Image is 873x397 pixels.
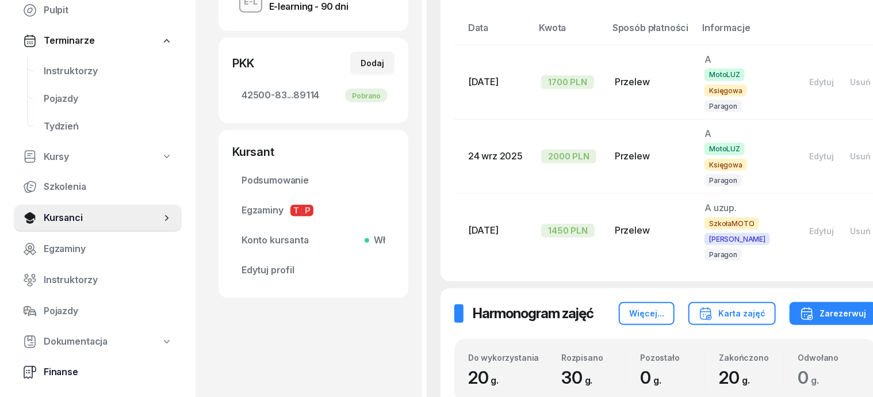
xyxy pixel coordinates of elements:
[619,302,675,325] button: Więcej...
[242,88,385,103] span: 42500-83...89114
[232,197,395,224] a: EgzaminyTP
[491,375,499,386] small: g.
[800,307,866,320] div: Zarezerwuj
[704,68,745,81] span: MotoLUZ
[44,119,173,134] span: Tydzień
[704,217,759,230] span: SzkołaMOTO
[809,226,834,236] div: Edytuj
[14,144,182,170] a: Kursy
[350,52,395,75] button: Dodaj
[850,77,871,87] div: Usuń
[606,20,695,45] th: Sposób płatności
[14,358,182,386] a: Finanse
[809,151,834,161] div: Edytuj
[14,204,182,232] a: Kursanci
[615,223,686,238] div: Przelew
[704,202,737,213] span: A uzup.
[242,263,385,278] span: Edytuj profil
[454,20,532,45] th: Data
[242,233,385,248] span: Konto kursanta
[468,224,499,236] span: [DATE]
[585,375,593,386] small: g.
[44,180,173,194] span: Szkolenia
[14,28,182,54] a: Terminarze
[704,85,747,97] span: Księgowa
[44,273,173,288] span: Instruktorzy
[14,266,182,294] a: Instruktorzy
[345,89,388,102] div: Pobrano
[798,367,825,388] span: 0
[35,58,182,85] a: Instruktorzy
[541,150,596,163] div: 2000 PLN
[44,365,173,380] span: Finanse
[811,375,820,386] small: g.
[695,20,792,45] th: Informacje
[719,367,756,388] span: 20
[35,113,182,140] a: Tydzień
[232,227,395,254] a: Konto kursantaWł
[719,353,784,362] div: Zakończono
[801,72,842,91] button: Edytuj
[801,147,842,166] button: Edytuj
[361,56,384,70] div: Dodaj
[468,367,504,388] span: 20
[850,226,871,236] div: Usuń
[44,211,161,226] span: Kursanci
[653,375,661,386] small: g.
[704,159,747,171] span: Księgowa
[704,128,711,139] span: A
[704,249,742,261] span: Paragon
[615,149,686,164] div: Przelew
[561,353,626,362] div: Rozpisano
[44,304,173,319] span: Pojazdy
[473,304,594,323] h2: Harmonogram zajęć
[704,174,742,186] span: Paragon
[14,329,182,355] a: Dokumentacja
[44,242,173,257] span: Egzaminy
[541,224,595,238] div: 1450 PLN
[232,144,395,160] div: Kursant
[44,3,173,18] span: Pulpit
[742,375,750,386] small: g.
[242,203,385,218] span: Egzaminy
[232,167,395,194] a: Podsumowanie
[302,205,313,216] span: P
[14,297,182,325] a: Pojazdy
[640,353,704,362] div: Pozostało
[688,302,776,325] button: Karta zajęć
[468,76,499,87] span: [DATE]
[850,151,871,161] div: Usuń
[35,85,182,113] a: Pojazdy
[44,64,173,79] span: Instruktorzy
[704,54,711,65] span: A
[541,75,594,89] div: 1700 PLN
[44,334,108,349] span: Dokumentacja
[615,75,686,90] div: Przelew
[704,100,742,112] span: Paragon
[699,307,765,320] div: Karta zajęć
[232,55,254,71] div: PKK
[801,222,842,241] button: Edytuj
[629,307,664,320] div: Więcej...
[468,353,547,362] div: Do wykorzystania
[640,367,704,388] div: 0
[242,173,385,188] span: Podsumowanie
[704,233,770,245] span: [PERSON_NAME]
[44,91,173,106] span: Pojazdy
[468,150,523,162] span: 24 wrz 2025
[14,173,182,201] a: Szkolenia
[44,150,69,165] span: Kursy
[369,233,385,248] span: Wł
[532,20,606,45] th: Kwota
[798,353,863,362] div: Odwołano
[44,33,94,48] span: Terminarze
[14,235,182,263] a: Egzaminy
[809,77,834,87] div: Edytuj
[704,143,745,155] span: MotoLUZ
[232,257,395,284] a: Edytuj profil
[269,2,348,11] div: E-learning - 90 dni
[290,205,302,216] span: T
[561,367,598,388] span: 30
[232,82,395,109] a: 42500-83...89114Pobrano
